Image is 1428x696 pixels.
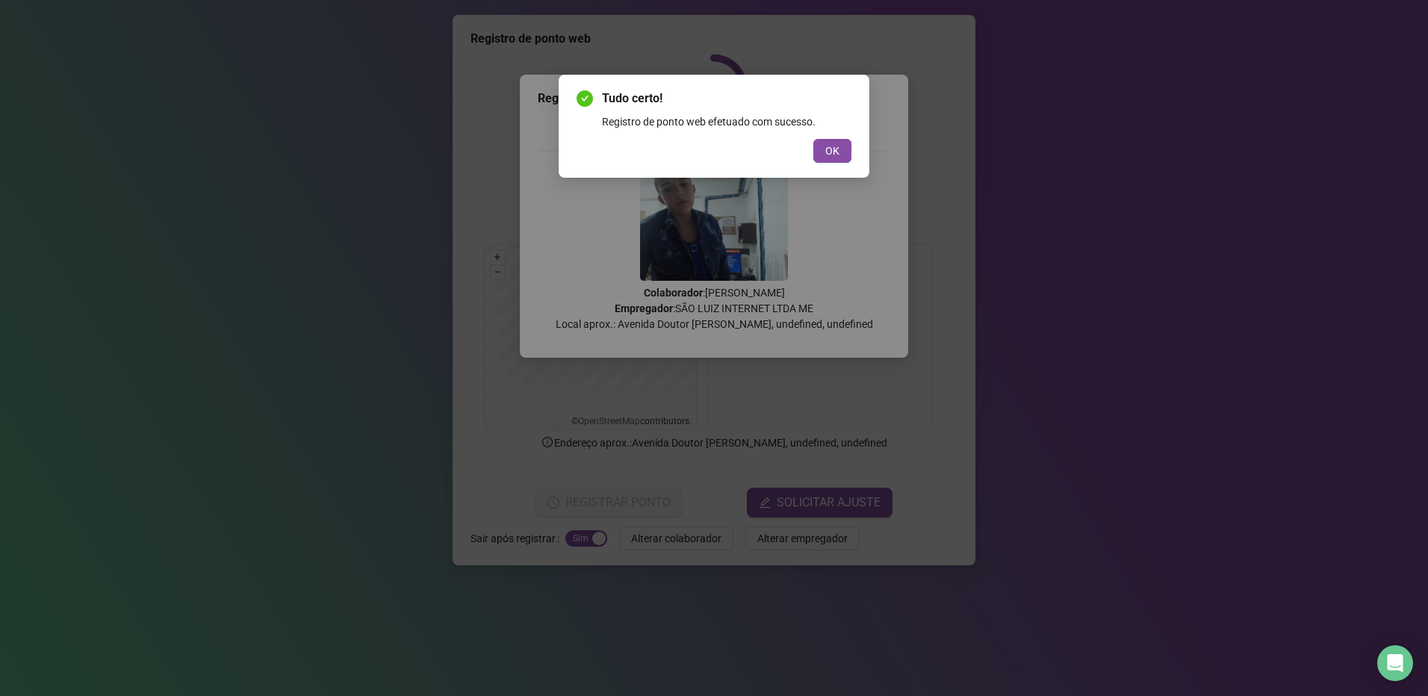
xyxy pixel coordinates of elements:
span: check-circle [577,90,593,107]
span: Tudo certo! [602,90,851,108]
button: OK [813,139,851,163]
div: Registro de ponto web efetuado com sucesso. [602,114,851,130]
div: Open Intercom Messenger [1377,645,1413,681]
span: OK [825,143,839,159]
